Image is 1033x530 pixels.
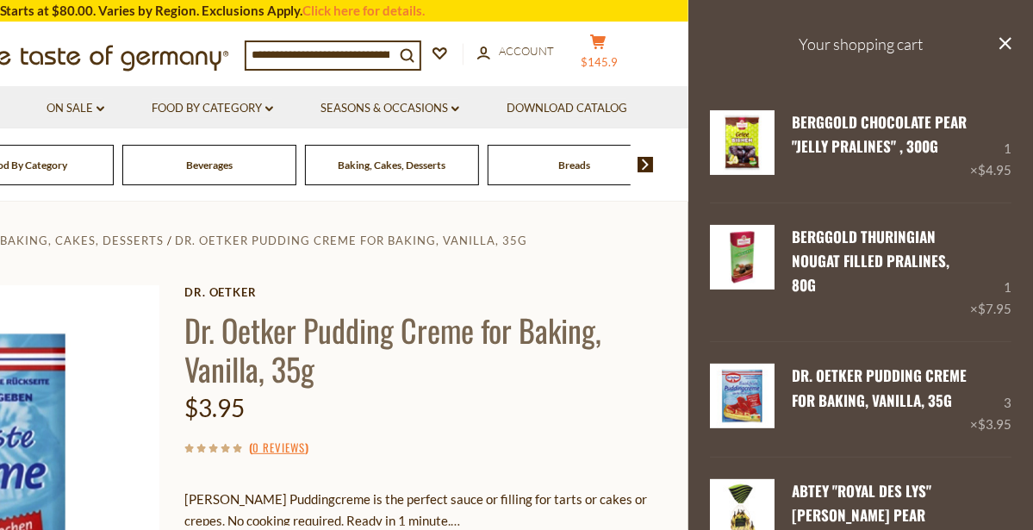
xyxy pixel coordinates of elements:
[338,159,445,171] a: Baking, Cakes, Desserts
[978,301,1011,316] span: $7.95
[710,364,775,428] img: Dr. Oetker Backfeste PuddingCreme Vanilla
[710,225,775,321] a: Berggold Nougat Pralines
[582,55,619,69] span: $145.9
[184,491,647,528] span: [PERSON_NAME] Puddingcreme is the perfect sauce or filling for tarts or cakes or crepes. No cooki...
[249,439,308,456] span: ( )
[710,110,775,175] img: Berggold Chocolate Pear Jelly Pralines
[638,157,654,172] img: next arrow
[152,99,273,118] a: Food By Category
[184,393,245,422] span: $3.95
[47,99,104,118] a: On Sale
[558,159,590,171] a: Breads
[507,99,627,118] a: Download Catalog
[252,439,305,458] a: 0 Reviews
[572,34,624,77] button: $145.9
[184,285,675,299] a: Dr. Oetker
[303,3,426,18] a: Click here for details.
[792,365,967,410] a: Dr. Oetker Pudding Creme for Baking, Vanilla, 35g
[978,416,1011,432] span: $3.95
[970,225,1011,321] div: 1 ×
[970,364,1011,434] div: 3 ×
[710,364,775,434] a: Dr. Oetker Backfeste PuddingCreme Vanilla
[710,110,775,181] a: Berggold Chocolate Pear Jelly Pralines
[186,159,233,171] a: Beverages
[970,110,1011,181] div: 1 ×
[792,111,967,157] a: Berggold Chocolate Pear "Jelly Pralines" , 300g
[499,44,554,58] span: Account
[477,42,554,61] a: Account
[320,99,459,118] a: Seasons & Occasions
[184,310,675,388] h1: Dr. Oetker Pudding Creme for Baking, Vanilla, 35g
[792,226,949,296] a: Berggold Thuringian Nougat Filled Pralines, 80g
[176,234,528,247] a: Dr. Oetker Pudding Creme for Baking, Vanilla, 35g
[978,162,1011,178] span: $4.95
[710,225,775,290] img: Berggold Nougat Pralines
